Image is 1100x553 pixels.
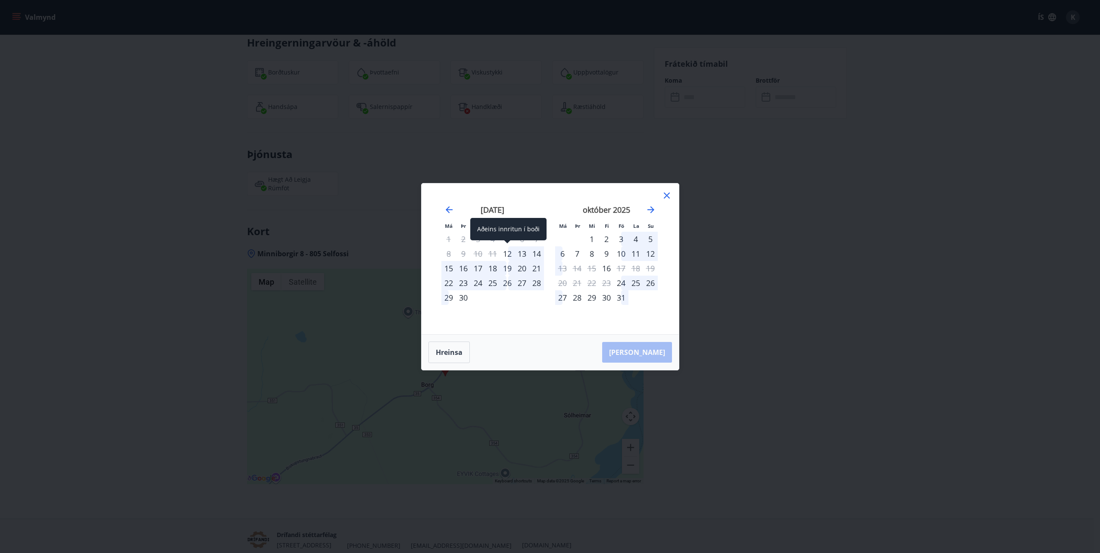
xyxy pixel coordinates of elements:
div: Calendar [432,194,669,324]
div: Aðeins innritun í boði [500,246,515,261]
div: 21 [529,261,544,276]
div: 15 [441,261,456,276]
td: Choose laugardagur, 4. október 2025 as your check-in date. It’s available. [628,232,643,246]
td: Choose þriðjudagur, 23. september 2025 as your check-in date. It’s available. [456,276,471,290]
td: Not available. miðvikudagur, 22. október 2025 [584,276,599,290]
td: Choose sunnudagur, 28. september 2025 as your check-in date. It’s available. [529,276,544,290]
td: Choose miðvikudagur, 1. október 2025 as your check-in date. It’s available. [584,232,599,246]
div: Aðeins útritun í boði [555,261,570,276]
div: 26 [500,276,515,290]
div: 8 [584,246,599,261]
td: Not available. mánudagur, 8. september 2025 [441,246,456,261]
td: Choose mánudagur, 22. september 2025 as your check-in date. It’s available. [441,276,456,290]
div: 29 [584,290,599,305]
td: Not available. föstudagur, 17. október 2025 [614,261,628,276]
td: Choose sunnudagur, 5. október 2025 as your check-in date. It’s available. [643,232,658,246]
td: Choose mánudagur, 29. september 2025 as your check-in date. It’s available. [441,290,456,305]
td: Choose þriðjudagur, 16. september 2025 as your check-in date. It’s available. [456,261,471,276]
small: Fö [619,223,624,229]
td: Choose föstudagur, 26. september 2025 as your check-in date. It’s available. [500,276,515,290]
div: 12 [643,246,658,261]
td: Not available. þriðjudagur, 9. september 2025 [456,246,471,261]
div: 4 [628,232,643,246]
td: Choose mánudagur, 6. október 2025 as your check-in date. It’s available. [555,246,570,261]
div: 25 [485,276,500,290]
div: 24 [471,276,485,290]
td: Choose föstudagur, 24. október 2025 as your check-in date. It’s available. [614,276,628,290]
div: 30 [456,290,471,305]
td: Choose mánudagur, 15. september 2025 as your check-in date. It’s available. [441,261,456,276]
small: Þr [461,223,466,229]
td: Choose föstudagur, 3. október 2025 as your check-in date. It’s available. [614,232,628,246]
td: Not available. laugardagur, 18. október 2025 [628,261,643,276]
div: 3 [614,232,628,246]
td: Choose fimmtudagur, 25. september 2025 as your check-in date. It’s available. [485,276,500,290]
td: Choose fimmtudagur, 9. október 2025 as your check-in date. It’s available. [599,246,614,261]
td: Not available. sunnudagur, 19. október 2025 [643,261,658,276]
td: Choose föstudagur, 12. september 2025 as your check-in date. It’s available. [500,246,515,261]
td: Not available. þriðjudagur, 14. október 2025 [570,261,584,276]
small: Su [648,223,654,229]
td: Not available. miðvikudagur, 15. október 2025 [584,261,599,276]
div: 1 [584,232,599,246]
td: Choose þriðjudagur, 28. október 2025 as your check-in date. It’s available. [570,290,584,305]
td: Choose þriðjudagur, 30. september 2025 as your check-in date. It’s available. [456,290,471,305]
div: 18 [485,261,500,276]
div: 10 [614,246,628,261]
div: 9 [599,246,614,261]
div: 20 [515,261,529,276]
div: Move backward to switch to the previous month. [444,205,454,215]
td: Not available. fimmtudagur, 23. október 2025 [599,276,614,290]
div: 14 [529,246,544,261]
div: 17 [471,261,485,276]
div: 27 [555,290,570,305]
td: Not available. miðvikudagur, 10. september 2025 [471,246,485,261]
td: Choose föstudagur, 31. október 2025 as your check-in date. It’s available. [614,290,628,305]
div: Move forward to switch to the next month. [646,205,656,215]
div: 23 [456,276,471,290]
div: 11 [628,246,643,261]
td: Choose miðvikudagur, 29. október 2025 as your check-in date. It’s available. [584,290,599,305]
td: Choose miðvikudagur, 8. október 2025 as your check-in date. It’s available. [584,246,599,261]
div: 30 [599,290,614,305]
div: Aðeins innritun í boði [599,261,614,276]
strong: október 2025 [583,205,630,215]
td: Choose fimmtudagur, 2. október 2025 as your check-in date. It’s available. [599,232,614,246]
small: Má [559,223,567,229]
td: Choose þriðjudagur, 7. október 2025 as your check-in date. It’s available. [570,246,584,261]
div: 7 [570,246,584,261]
small: Mi [589,223,595,229]
div: 2 [599,232,614,246]
td: Choose laugardagur, 20. september 2025 as your check-in date. It’s available. [515,261,529,276]
div: 26 [643,276,658,290]
div: 29 [441,290,456,305]
div: 16 [456,261,471,276]
td: Not available. fimmtudagur, 11. september 2025 [485,246,500,261]
td: Choose föstudagur, 10. október 2025 as your check-in date. It’s available. [614,246,628,261]
td: Choose föstudagur, 19. september 2025 as your check-in date. It’s available. [500,261,515,276]
div: 25 [628,276,643,290]
div: 28 [570,290,584,305]
strong: [DATE] [481,205,504,215]
small: Má [445,223,453,229]
td: Choose laugardagur, 25. október 2025 as your check-in date. It’s available. [628,276,643,290]
td: Choose mánudagur, 27. október 2025 as your check-in date. It’s available. [555,290,570,305]
small: Fi [605,223,609,229]
td: Choose miðvikudagur, 24. september 2025 as your check-in date. It’s available. [471,276,485,290]
td: Choose laugardagur, 13. september 2025 as your check-in date. It’s available. [515,246,529,261]
div: Aðeins innritun í boði [614,276,628,290]
td: Choose fimmtudagur, 30. október 2025 as your check-in date. It’s available. [599,290,614,305]
td: Choose sunnudagur, 14. september 2025 as your check-in date. It’s available. [529,246,544,261]
td: Not available. mánudagur, 13. október 2025 [555,261,570,276]
div: 22 [441,276,456,290]
td: Choose sunnudagur, 12. október 2025 as your check-in date. It’s available. [643,246,658,261]
button: Hreinsa [428,342,470,363]
td: Choose fimmtudagur, 18. september 2025 as your check-in date. It’s available. [485,261,500,276]
td: Not available. þriðjudagur, 2. september 2025 [456,232,471,246]
td: Choose laugardagur, 11. október 2025 as your check-in date. It’s available. [628,246,643,261]
small: La [633,223,639,229]
div: 6 [555,246,570,261]
div: Aðeins útritun í boði [614,261,628,276]
td: Not available. mánudagur, 1. september 2025 [441,232,456,246]
td: Choose miðvikudagur, 17. september 2025 as your check-in date. It’s available. [471,261,485,276]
